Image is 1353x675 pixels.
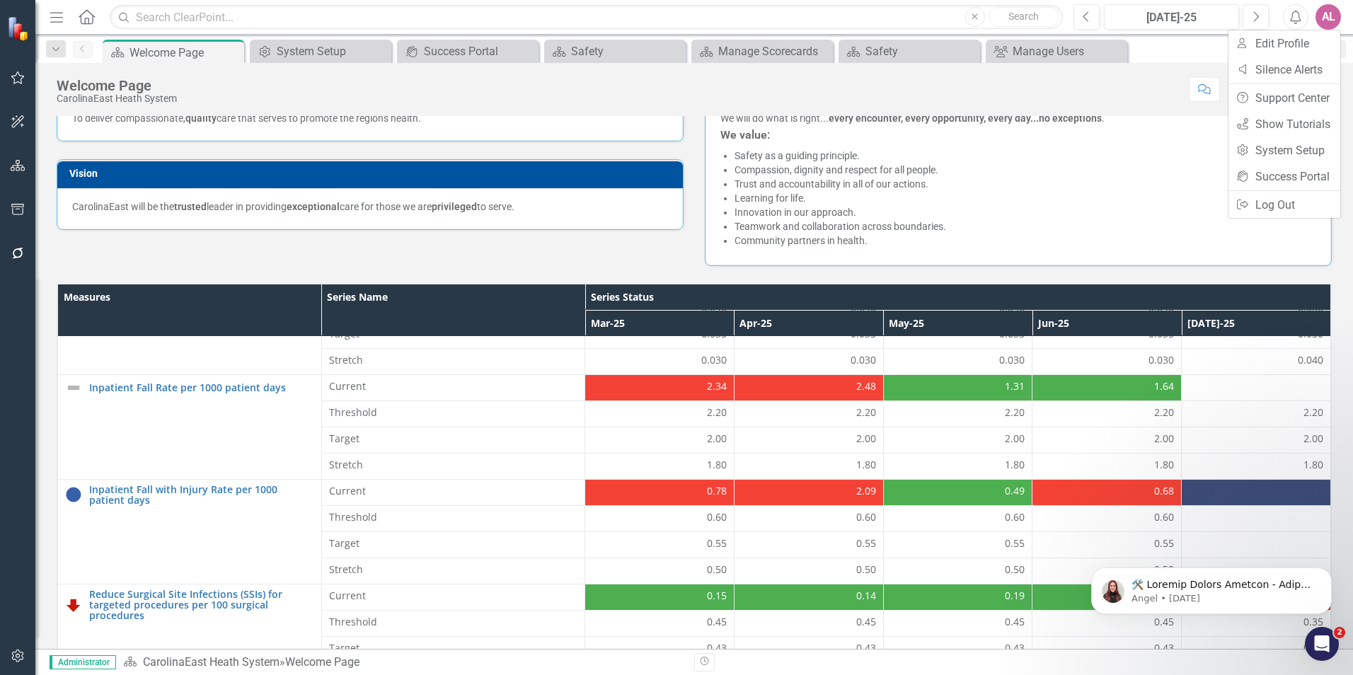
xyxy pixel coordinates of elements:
td: Double-Click to Edit [321,636,585,662]
td: Double-Click to Edit [883,610,1032,636]
td: Double-Click to Edit [883,531,1032,558]
a: Inpatient Fall Rate per 1000 patient days [89,382,314,393]
td: Double-Click to Edit [321,453,585,479]
td: Double-Click to Edit [734,427,883,453]
span: 2.00 [1154,432,1174,446]
li: Community partners in health. [735,233,1316,248]
div: Welcome Page [57,78,177,93]
span: 1.80 [1303,458,1323,472]
span: Threshold [329,615,578,629]
a: Safety [548,42,682,60]
td: Double-Click to Edit [883,453,1032,479]
span: 0.15 [707,589,727,603]
td: Double-Click to Edit [321,374,585,400]
span: 0.45 [1005,615,1025,629]
div: [DATE]-25 [1109,9,1234,26]
span: 0.14 [856,589,876,603]
div: Welcome Page [285,655,359,669]
span: 2.34 [707,379,727,393]
td: Double-Click to Edit [321,427,585,453]
span: 2.20 [1303,405,1323,420]
td: Double-Click to Edit [585,531,735,558]
td: Double-Click to Edit [734,505,883,531]
span: 0.55 [1154,536,1174,550]
span: 0.040 [1298,353,1323,367]
td: Double-Click to Edit [1032,531,1182,558]
span: 1.80 [1005,458,1025,472]
td: Double-Click to Edit [585,400,735,427]
span: 0.43 [856,641,876,655]
a: System Setup [253,42,388,60]
span: 2.20 [856,405,876,420]
a: Reduce Surgical Site Infections (SSIs) for targeted procedures per 100 surgical procedures [89,589,314,621]
a: Silence Alerts [1228,57,1340,83]
div: Manage Scorecards [718,42,829,60]
td: Double-Click to Edit [1182,400,1331,427]
span: 0.030 [851,353,876,367]
span: Stretch [329,562,578,577]
td: Double-Click to Edit [1032,400,1182,427]
td: Double-Click to Edit [585,558,735,584]
li: Compassion, dignity and respect for all people. [735,163,1316,177]
td: Double-Click to Edit [734,610,883,636]
span: 1.31 [1005,379,1025,393]
span: 0.50 [1005,562,1025,577]
span: Target [329,536,578,550]
span: 1.80 [1154,458,1174,472]
span: 0.60 [1005,510,1025,524]
span: 0.43 [707,641,727,655]
button: Search [989,7,1059,27]
a: Manage Scorecards [695,42,829,60]
td: Double-Click to Edit [1032,505,1182,531]
p: We will do what is right... . [720,111,1316,125]
span: Threshold [329,405,578,420]
span: 1.80 [856,458,876,472]
td: Double-Click to Edit [1032,610,1182,636]
a: Success Portal [1228,163,1340,190]
td: Double-Click to Edit [883,374,1032,400]
td: Double-Click to Edit [585,505,735,531]
td: Double-Click to Edit [321,348,585,374]
a: Edit Profile [1228,30,1340,57]
img: No Information [65,486,82,503]
input: Search ClearPoint... [110,5,1063,30]
div: Welcome Page [129,44,241,62]
strong: exceptional [287,201,340,212]
td: Double-Click to Edit [321,558,585,584]
td: Double-Click to Edit [734,374,883,400]
td: Double-Click to Edit [1032,584,1182,610]
li: Teamwork and collaboration across boundaries. [735,219,1316,233]
td: Double-Click to Edit [1032,348,1182,374]
span: 2.00 [1303,432,1323,446]
td: Double-Click to Edit [734,636,883,662]
span: 0.60 [1154,510,1174,524]
span: Current [329,484,578,498]
td: Double-Click to Edit Right Click for Context Menu [58,374,322,479]
div: System Setup [277,42,388,60]
span: 2.20 [707,405,727,420]
td: Double-Click to Edit [734,400,883,427]
td: Double-Click to Edit [1182,427,1331,453]
button: AL [1315,4,1341,30]
span: Target [329,641,578,655]
img: Not Defined [65,379,82,396]
a: Support Center [1228,85,1340,111]
p: CarolinaEast will be the leader in providing care for those we are to serve. [72,200,668,214]
span: 0.030 [1148,353,1174,367]
td: Double-Click to Edit [1182,531,1331,558]
a: System Setup [1228,137,1340,163]
td: Double-Click to Edit [734,479,883,505]
td: Double-Click to Edit [321,531,585,558]
span: 0.50 [707,562,727,577]
a: Show Tutorials [1228,111,1340,137]
span: 0.55 [707,536,727,550]
span: 2.00 [856,432,876,446]
td: Double-Click to Edit [883,505,1032,531]
span: 0.19 [1005,589,1025,603]
iframe: Intercom live chat [1305,627,1339,661]
td: Double-Click to Edit [585,610,735,636]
